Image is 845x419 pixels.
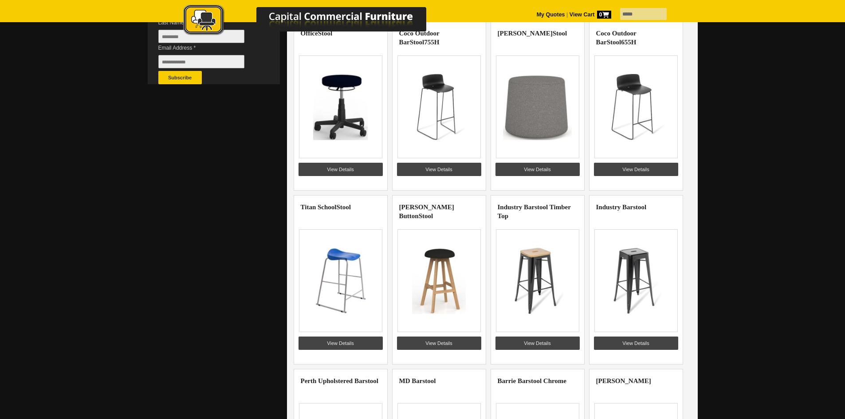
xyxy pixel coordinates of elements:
a: View Details [594,163,678,176]
a: Perth Upholstered Barstool [301,377,379,384]
button: Subscribe [158,71,202,84]
a: Barrie Barstool Chrome [498,377,567,384]
a: Capital Commercial Furniture Logo [159,4,469,39]
a: [PERSON_NAME] [596,377,651,384]
a: View Details [397,163,481,176]
a: MD Barstool [399,377,436,384]
highlight: Stool [419,212,433,219]
a: Titan SchoolStool [301,204,351,211]
a: View Cart0 [568,12,611,18]
a: View Details [299,337,383,350]
a: Industry Barstool Timber Top [498,204,571,219]
a: Industry Barstool [596,204,647,211]
strong: View Cart [570,12,611,18]
img: Capital Commercial Furniture Logo [159,4,469,37]
a: View Details [594,337,678,350]
input: Email Address * [158,55,244,68]
span: Last Name * [158,18,258,27]
highlight: Stool [337,204,351,211]
a: View Details [299,163,383,176]
a: Coco Outdoor BarStool655H [596,30,637,46]
span: 0 [597,11,611,19]
a: View Details [495,163,580,176]
span: Email Address * [158,43,258,52]
input: Last Name * [158,30,244,43]
highlight: Stool [607,39,621,46]
a: View Details [397,337,481,350]
a: My Quotes [537,12,565,18]
a: [PERSON_NAME] ButtonStool [399,204,454,219]
a: [PERSON_NAME]Stool [498,30,567,37]
highlight: Stool [553,30,567,37]
a: View Details [495,337,580,350]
